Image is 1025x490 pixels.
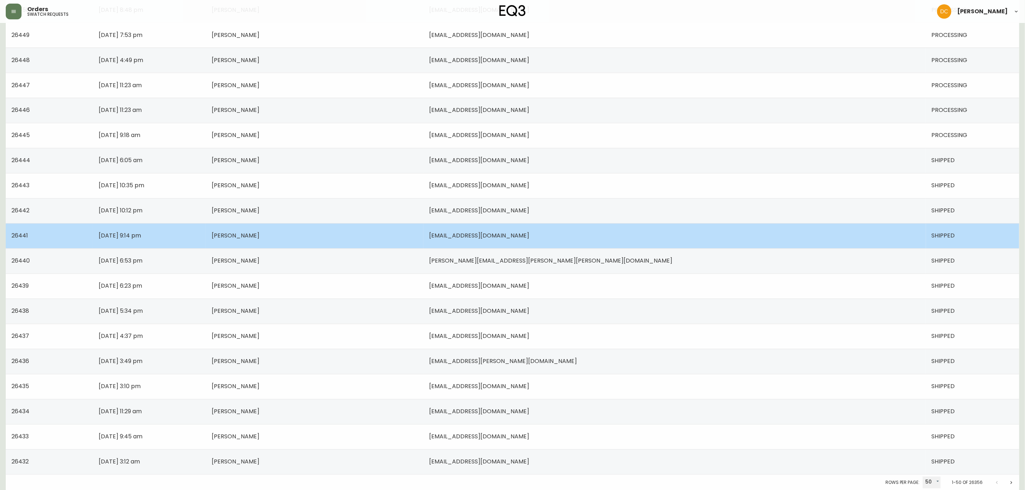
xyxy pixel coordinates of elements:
[932,156,955,165] span: SHIPPED
[99,332,143,340] span: [DATE] 4:37 pm
[429,433,529,441] span: [EMAIL_ADDRESS][DOMAIN_NAME]
[885,480,920,486] p: Rows per page:
[212,433,259,441] span: [PERSON_NAME]
[99,81,142,89] span: [DATE] 11:23 am
[429,257,672,265] span: [PERSON_NAME][EMAIL_ADDRESS][PERSON_NAME][PERSON_NAME][DOMAIN_NAME]
[932,357,955,366] span: SHIPPED
[11,433,29,441] span: 26433
[11,207,29,215] span: 26442
[212,31,259,39] span: [PERSON_NAME]
[99,282,142,290] span: [DATE] 6:23 pm
[429,357,577,366] span: [EMAIL_ADDRESS][PERSON_NAME][DOMAIN_NAME]
[932,433,955,441] span: SHIPPED
[99,156,142,165] span: [DATE] 6:05 am
[99,257,142,265] span: [DATE] 6:53 pm
[932,232,955,240] span: SHIPPED
[99,458,140,466] span: [DATE] 3:12 am
[429,31,529,39] span: [EMAIL_ADDRESS][DOMAIN_NAME]
[11,106,30,114] span: 26446
[99,131,140,140] span: [DATE] 9:18 am
[212,56,259,64] span: [PERSON_NAME]
[212,207,259,215] span: [PERSON_NAME]
[429,332,529,340] span: [EMAIL_ADDRESS][DOMAIN_NAME]
[937,4,951,19] img: 7eb451d6983258353faa3212700b340b
[429,232,529,240] span: [EMAIL_ADDRESS][DOMAIN_NAME]
[11,257,30,265] span: 26440
[99,307,143,315] span: [DATE] 5:34 pm
[932,207,955,215] span: SHIPPED
[429,56,529,64] span: [EMAIL_ADDRESS][DOMAIN_NAME]
[11,307,29,315] span: 26438
[212,407,259,416] span: [PERSON_NAME]
[932,458,955,466] span: SHIPPED
[11,182,29,190] span: 26443
[99,106,142,114] span: [DATE] 11:23 am
[99,31,142,39] span: [DATE] 7:53 pm
[932,332,955,340] span: SHIPPED
[11,232,28,240] span: 26441
[429,131,529,140] span: [EMAIL_ADDRESS][DOMAIN_NAME]
[11,382,29,391] span: 26435
[11,56,30,64] span: 26448
[932,282,955,290] span: SHIPPED
[212,156,259,165] span: [PERSON_NAME]
[11,332,29,340] span: 26437
[932,407,955,416] span: SHIPPED
[11,31,29,39] span: 26449
[429,458,529,466] span: [EMAIL_ADDRESS][DOMAIN_NAME]
[952,480,983,486] p: 1-50 of 26356
[11,156,30,165] span: 26444
[932,106,968,114] span: PROCESSING
[27,6,48,12] span: Orders
[99,357,142,366] span: [DATE] 3:49 pm
[99,182,144,190] span: [DATE] 10:35 pm
[212,332,259,340] span: [PERSON_NAME]
[212,232,259,240] span: [PERSON_NAME]
[429,207,529,215] span: [EMAIL_ADDRESS][DOMAIN_NAME]
[11,282,29,290] span: 26439
[11,81,30,89] span: 26447
[212,458,259,466] span: [PERSON_NAME]
[212,106,259,114] span: [PERSON_NAME]
[212,282,259,290] span: [PERSON_NAME]
[212,357,259,366] span: [PERSON_NAME]
[932,257,955,265] span: SHIPPED
[429,307,529,315] span: [EMAIL_ADDRESS][DOMAIN_NAME]
[932,307,955,315] span: SHIPPED
[11,407,29,416] span: 26434
[429,407,529,416] span: [EMAIL_ADDRESS][DOMAIN_NAME]
[212,131,259,140] span: [PERSON_NAME]
[932,382,955,391] span: SHIPPED
[212,81,259,89] span: [PERSON_NAME]
[932,81,968,89] span: PROCESSING
[99,433,142,441] span: [DATE] 9:45 am
[99,382,141,391] span: [DATE] 3:10 pm
[923,477,941,489] div: 50
[429,282,529,290] span: [EMAIL_ADDRESS][DOMAIN_NAME]
[99,56,143,64] span: [DATE] 4:49 pm
[1004,476,1019,490] button: Next page
[499,5,526,17] img: logo
[429,81,529,89] span: [EMAIL_ADDRESS][DOMAIN_NAME]
[932,182,955,190] span: SHIPPED
[27,12,69,17] h5: swatch requests
[957,9,1008,14] span: [PERSON_NAME]
[932,31,968,39] span: PROCESSING
[99,207,142,215] span: [DATE] 10:12 pm
[11,131,30,140] span: 26445
[99,407,142,416] span: [DATE] 11:29 am
[429,382,529,391] span: [EMAIL_ADDRESS][DOMAIN_NAME]
[429,106,529,114] span: [EMAIL_ADDRESS][DOMAIN_NAME]
[429,156,529,165] span: [EMAIL_ADDRESS][DOMAIN_NAME]
[11,458,29,466] span: 26432
[212,307,259,315] span: [PERSON_NAME]
[429,182,529,190] span: [EMAIL_ADDRESS][DOMAIN_NAME]
[212,382,259,391] span: [PERSON_NAME]
[212,182,259,190] span: [PERSON_NAME]
[212,257,259,265] span: [PERSON_NAME]
[11,357,29,366] span: 26436
[99,232,141,240] span: [DATE] 9:14 pm
[932,131,968,140] span: PROCESSING
[932,56,968,64] span: PROCESSING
